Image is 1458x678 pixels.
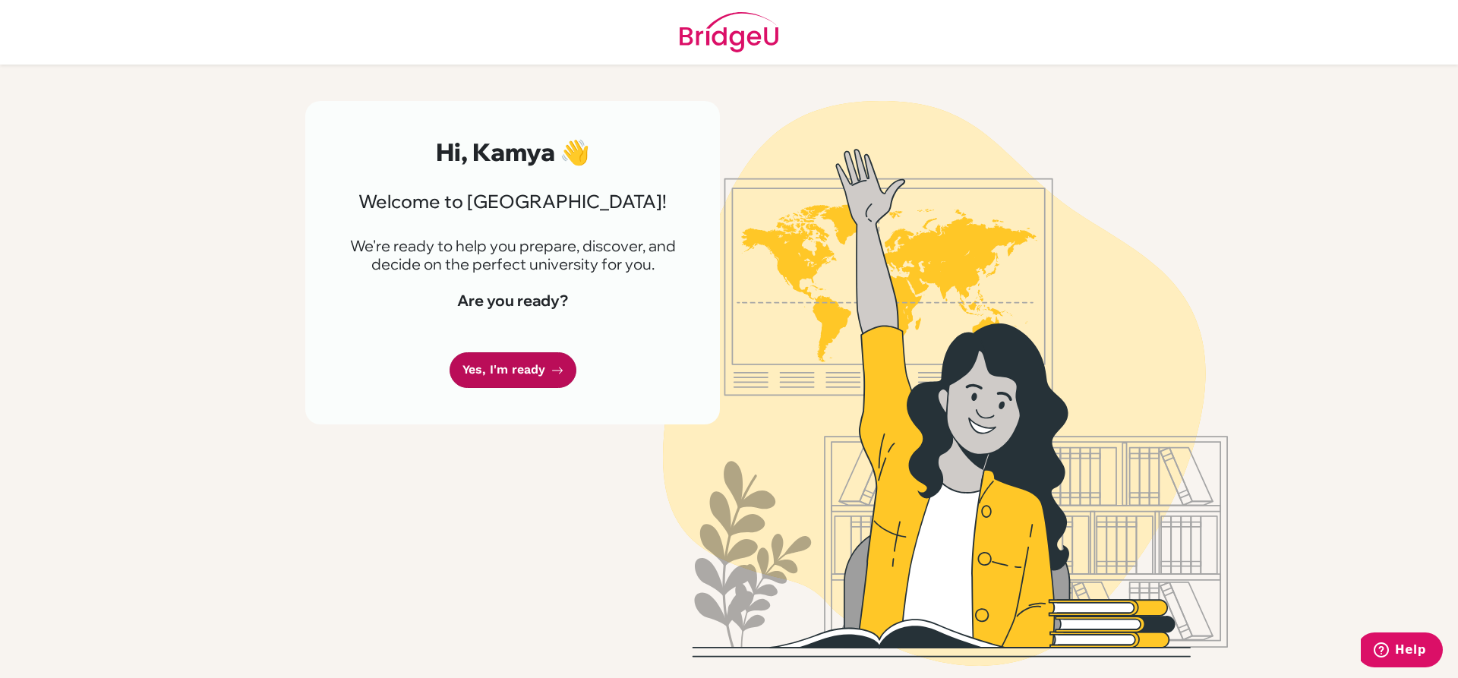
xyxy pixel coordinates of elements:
h3: Welcome to [GEOGRAPHIC_DATA]! [342,191,683,213]
h2: Hi, Kamya 👋 [342,137,683,166]
p: We're ready to help you prepare, discover, and decide on the perfect university for you. [342,237,683,273]
a: Yes, I'm ready [450,352,576,388]
img: Welcome to Bridge U [513,101,1378,666]
iframe: Opens a widget where you can find more information [1361,632,1443,670]
h4: Are you ready? [342,292,683,310]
